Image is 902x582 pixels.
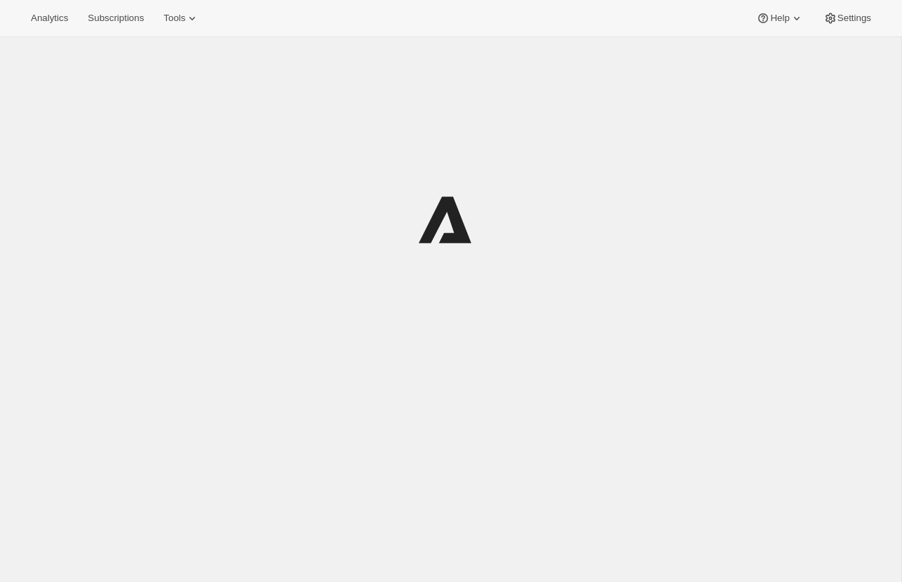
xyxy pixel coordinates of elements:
button: Analytics [22,8,76,28]
span: Subscriptions [88,13,144,24]
button: Tools [155,8,208,28]
span: Settings [837,13,871,24]
button: Help [748,8,812,28]
button: Subscriptions [79,8,152,28]
span: Analytics [31,13,68,24]
button: Settings [815,8,880,28]
span: Help [770,13,789,24]
span: Tools [163,13,185,24]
